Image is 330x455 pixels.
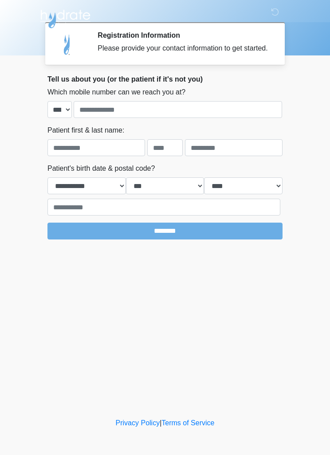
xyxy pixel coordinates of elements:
div: Please provide your contact information to get started. [98,43,269,54]
a: | [160,419,161,427]
a: Privacy Policy [116,419,160,427]
img: Agent Avatar [54,31,81,58]
a: Terms of Service [161,419,214,427]
img: Hydrate IV Bar - Scottsdale Logo [39,7,92,29]
label: Which mobile number can we reach you at? [47,87,185,98]
h2: Tell us about you (or the patient if it's not you) [47,75,283,83]
label: Patient's birth date & postal code? [47,163,155,174]
label: Patient first & last name: [47,125,124,136]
